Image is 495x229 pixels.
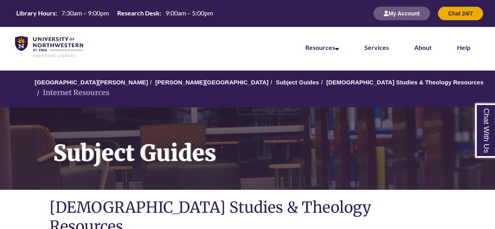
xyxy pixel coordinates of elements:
[13,9,216,17] table: Hours Today
[305,44,339,51] a: Resources
[438,10,483,17] a: Chat 24/7
[166,9,213,17] span: 9:00am – 5:00pm
[44,107,495,179] h1: Subject Guides
[13,9,216,18] a: Hours Today
[373,7,430,20] button: My Account
[276,79,319,86] a: Subject Guides
[364,44,389,51] a: Services
[61,9,109,17] span: 7:30am – 9:00pm
[13,9,58,17] th: Library Hours:
[457,44,470,51] a: Help
[15,36,83,57] img: UNWSP Library Logo
[35,87,109,99] li: Internet Resources
[438,7,483,20] button: Chat 24/7
[326,79,484,86] a: [DEMOGRAPHIC_DATA] Studies & Theology Resources
[414,44,432,51] a: About
[35,79,148,86] a: [GEOGRAPHIC_DATA][PERSON_NAME]
[373,10,430,17] a: My Account
[155,79,268,86] a: [PERSON_NAME][GEOGRAPHIC_DATA]
[114,9,162,17] th: Research Desk:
